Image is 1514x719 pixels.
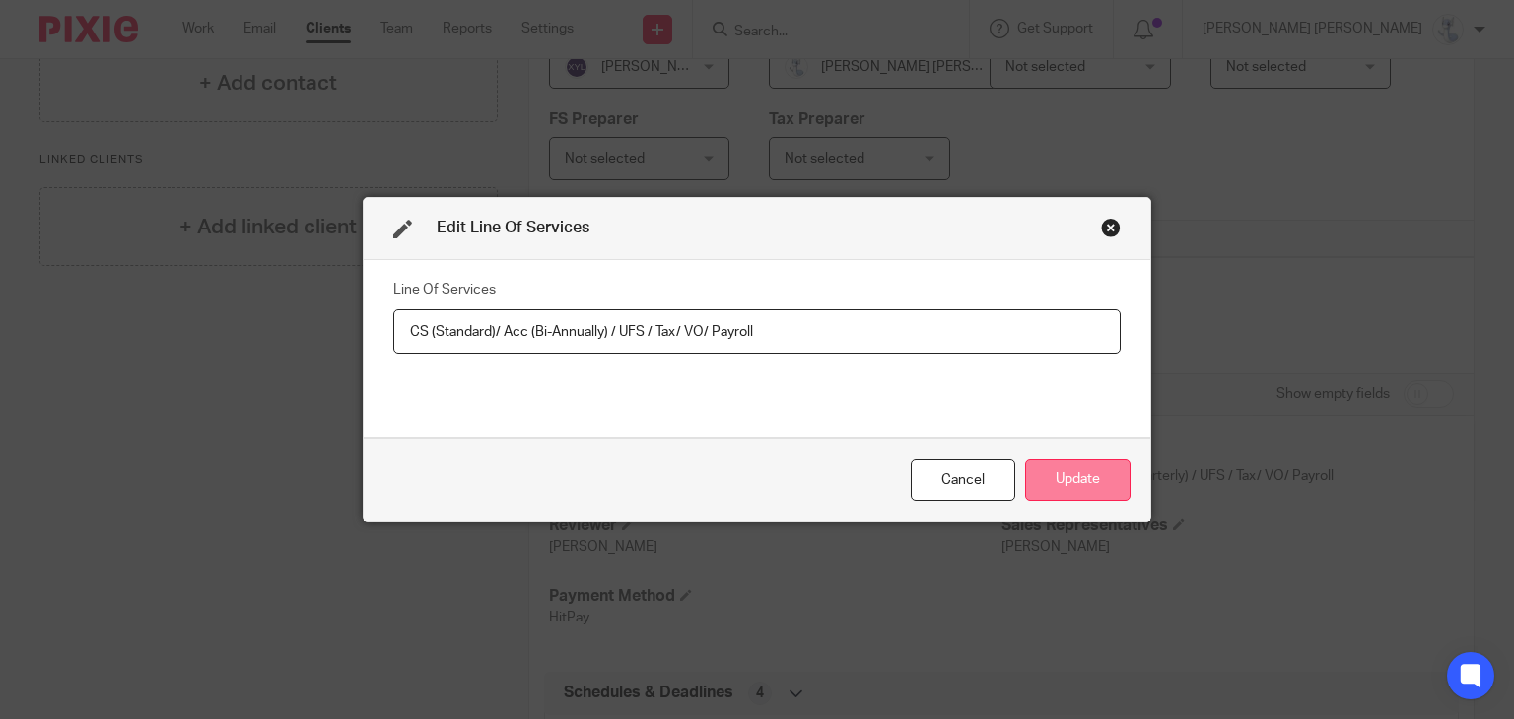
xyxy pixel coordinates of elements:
[393,309,1121,354] input: Line Of Services
[911,459,1015,501] div: Close this dialog window
[1025,459,1131,501] button: Update
[393,280,496,299] label: Line Of Services
[437,220,589,235] span: Edit Line Of Services
[1101,218,1121,237] div: Close this dialog window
